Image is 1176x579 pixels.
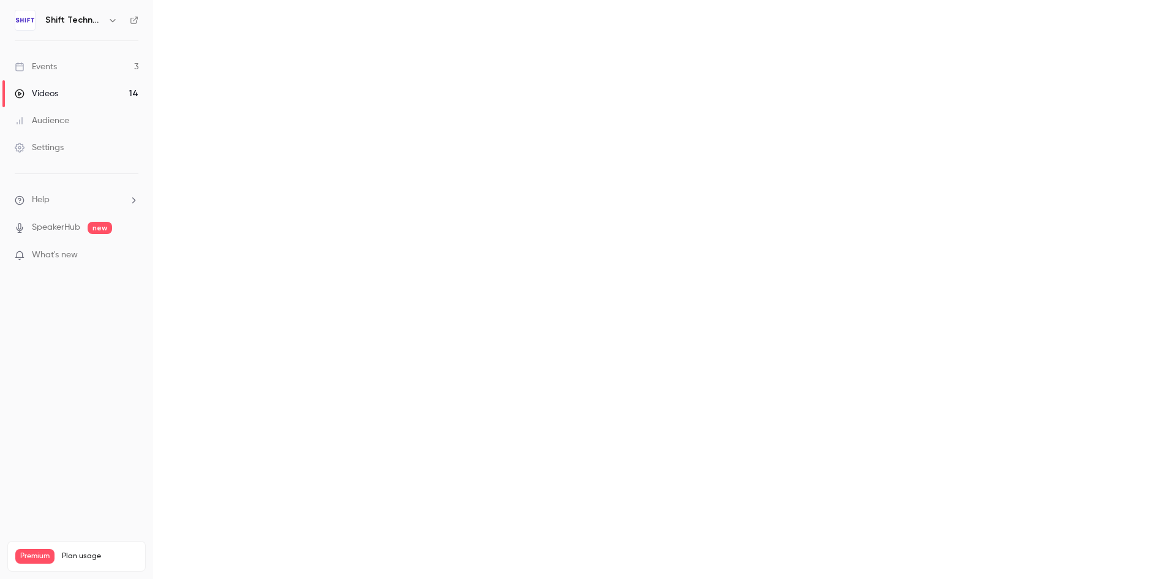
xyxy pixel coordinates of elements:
[15,549,55,564] span: Premium
[45,14,103,26] h6: Shift Technology
[32,249,78,262] span: What's new
[15,61,57,73] div: Events
[15,115,69,127] div: Audience
[124,250,138,261] iframe: Noticeable Trigger
[15,142,64,154] div: Settings
[15,10,35,30] img: Shift Technology
[88,222,112,234] span: new
[32,194,50,206] span: Help
[62,551,138,561] span: Plan usage
[32,221,80,234] a: SpeakerHub
[15,194,138,206] li: help-dropdown-opener
[15,88,58,100] div: Videos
